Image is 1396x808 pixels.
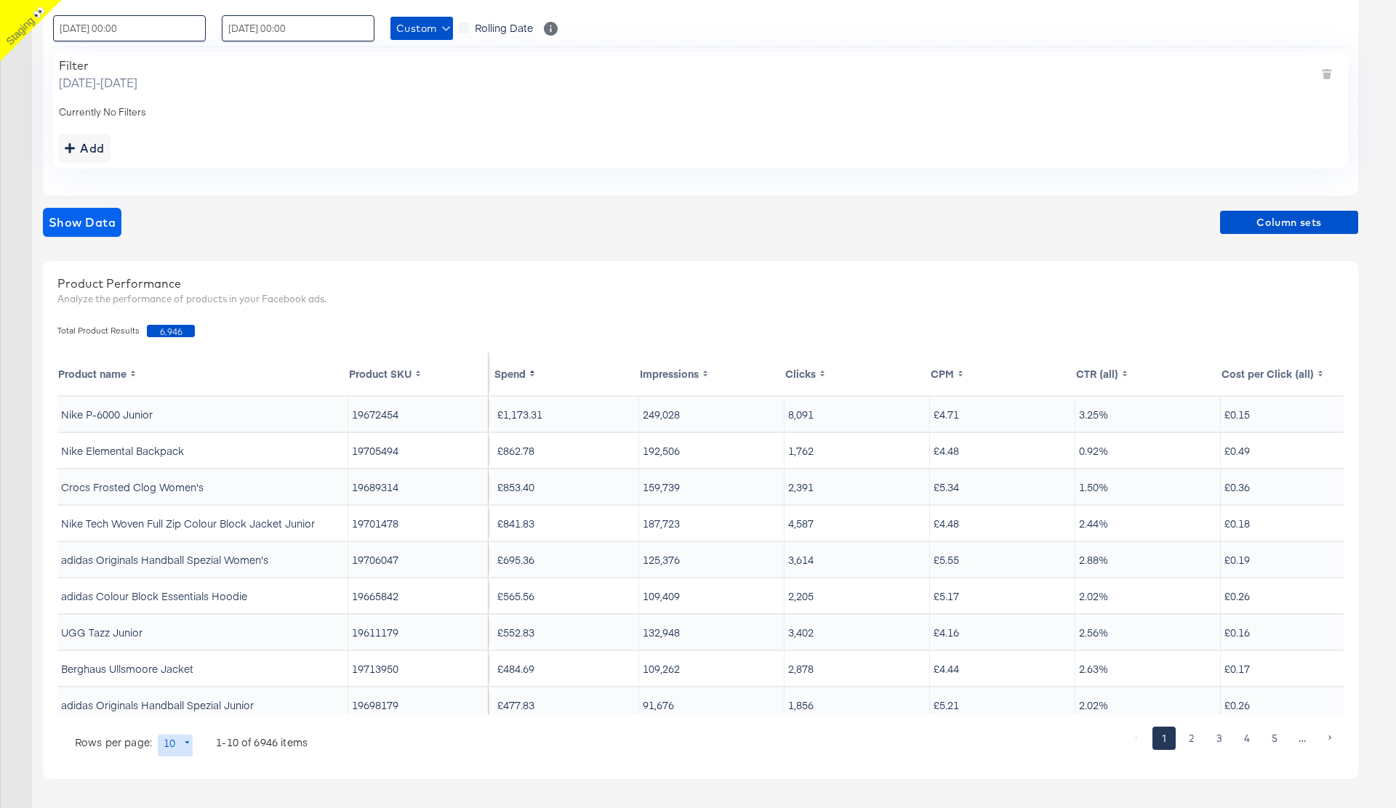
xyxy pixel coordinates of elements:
td: 2.44% [1075,506,1221,541]
span: Show Data [49,212,116,233]
button: Go to page 3 [1208,727,1231,750]
p: 1-10 of 6946 items [216,735,308,749]
td: Nike Elemental Backpack [57,433,348,468]
span: Custom [396,20,447,38]
td: £1,173.31 [494,397,639,432]
div: Filter [59,58,137,73]
td: adidas Originals Handball Spezial Junior [57,687,348,722]
td: £853.40 [494,469,639,504]
div: Analyze the performance of products in your Facebook ads. [57,292,1344,306]
td: 2.56% [1075,615,1221,650]
td: 1,856 [785,687,930,722]
p: Rows per page: [75,735,152,749]
td: 4,587 [785,506,930,541]
td: £0.16 [1221,615,1366,650]
td: UGG Tazz Junior [57,615,348,650]
td: 19689314 [348,469,489,504]
td: £0.49 [1221,433,1366,468]
td: £4.16 [930,615,1075,650]
td: 2,205 [785,578,930,613]
td: 91,676 [639,687,785,722]
td: 3.25% [1075,397,1221,432]
td: £0.15 [1221,397,1366,432]
td: £695.36 [494,542,639,577]
td: 109,262 [639,651,785,686]
th: Toggle SortBy [494,352,639,395]
td: 1.50% [1075,469,1221,504]
td: 19665842 [348,578,489,613]
td: £5.17 [930,578,1075,613]
td: £5.21 [930,687,1075,722]
td: Nike Tech Woven Full Zip Colour Block Jacket Junior [57,506,348,541]
td: £4.44 [930,651,1075,686]
td: £4.48 [930,506,1075,541]
th: Toggle SortBy [930,352,1075,395]
td: 2.02% [1075,687,1221,722]
td: Crocs Frosted Clog Women's [57,469,348,504]
button: Custom [390,17,453,40]
button: showdata [43,208,121,237]
td: £841.83 [494,506,639,541]
td: 3,614 [785,542,930,577]
td: 3,402 [785,615,930,650]
td: 8,091 [785,397,930,432]
td: 192,506 [639,433,785,468]
td: £0.19 [1221,542,1366,577]
td: £477.83 [494,687,639,722]
td: £0.18 [1221,506,1366,541]
button: Go to page 4 [1235,727,1259,750]
button: Go to next page [1318,727,1341,750]
td: 125,376 [639,542,785,577]
td: £5.55 [930,542,1075,577]
td: £0.36 [1221,469,1366,504]
td: £565.56 [494,578,639,613]
button: Go to page 2 [1180,727,1203,750]
span: 6,946 [147,325,195,337]
span: [DATE] - [DATE] [59,74,137,91]
td: adidas Colour Block Essentials Hoodie [57,578,348,613]
th: Toggle SortBy [348,352,489,395]
td: 19713950 [348,651,489,686]
td: 1,762 [785,433,930,468]
td: 249,028 [639,397,785,432]
div: 10 [158,735,193,756]
td: 19701478 [348,506,489,541]
td: 2.02% [1075,578,1221,613]
td: £5.34 [930,469,1075,504]
td: £4.48 [930,433,1075,468]
td: 2,391 [785,469,930,504]
div: Product Performance [57,275,1344,292]
td: £0.26 [1221,578,1366,613]
span: Column sets [1226,214,1352,232]
th: Toggle SortBy [1221,352,1366,395]
button: Go to page 5 [1263,727,1286,750]
td: £552.83 [494,615,639,650]
td: £484.69 [494,651,639,686]
td: Berghaus Ullsmoore Jacket [57,651,348,686]
button: page 1 [1152,727,1176,750]
td: 19672454 [348,397,489,432]
td: £0.26 [1221,687,1366,722]
td: 0.92% [1075,433,1221,468]
td: 19706047 [348,542,489,577]
td: 2,878 [785,651,930,686]
span: Rolling Date [475,20,533,35]
td: 159,739 [639,469,785,504]
td: 2.88% [1075,542,1221,577]
th: Toggle SortBy [1075,352,1221,395]
th: Toggle SortBy [639,352,785,395]
td: £0.17 [1221,651,1366,686]
td: 19698179 [348,687,489,722]
td: 132,948 [639,615,785,650]
button: Column sets [1220,211,1358,234]
td: 187,723 [639,506,785,541]
th: Toggle SortBy [57,352,348,395]
td: 19705494 [348,433,489,468]
td: adidas Originals Handball Spezial Women's [57,542,348,577]
span: Total Product Results [57,325,147,337]
div: Add [65,138,105,158]
button: addbutton [59,134,111,163]
nav: pagination navigation [1123,727,1344,750]
div: Currently No Filters [59,105,1342,119]
td: £862.78 [494,433,639,468]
